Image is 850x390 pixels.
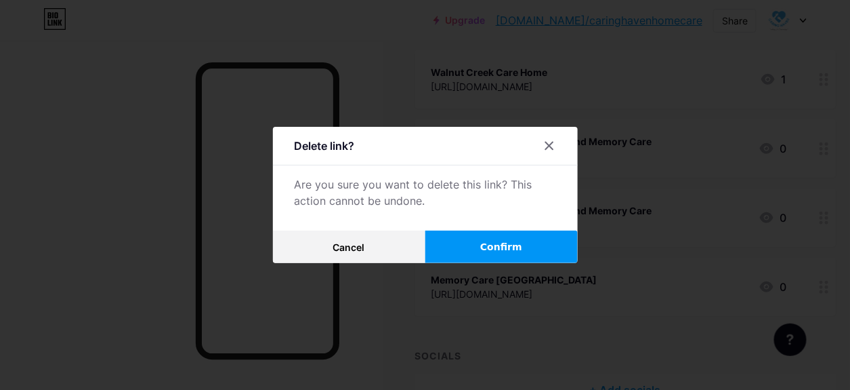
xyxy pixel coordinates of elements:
[295,176,556,209] div: Are you sure you want to delete this link? This action cannot be undone.
[480,240,522,254] span: Confirm
[295,138,355,154] div: Delete link?
[273,231,425,263] button: Cancel
[425,231,578,263] button: Confirm
[333,241,365,253] span: Cancel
